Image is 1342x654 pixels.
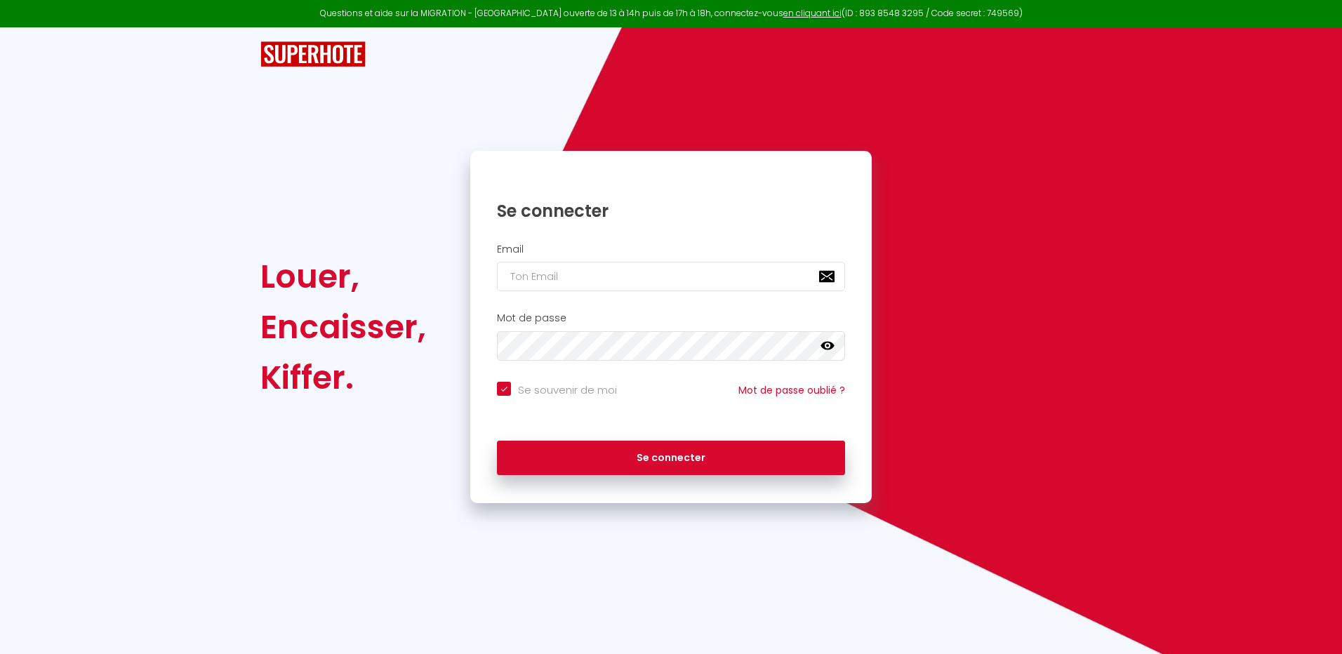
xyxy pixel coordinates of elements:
a: en cliquant ici [783,7,842,19]
div: Encaisser, [260,302,426,352]
h2: Email [497,243,845,255]
div: Louer, [260,251,426,302]
input: Ton Email [497,262,845,291]
h1: Se connecter [497,200,845,222]
img: SuperHote logo [260,41,366,67]
div: Kiffer. [260,352,426,403]
button: Se connecter [497,441,845,476]
a: Mot de passe oublié ? [738,383,845,397]
h2: Mot de passe [497,312,845,324]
